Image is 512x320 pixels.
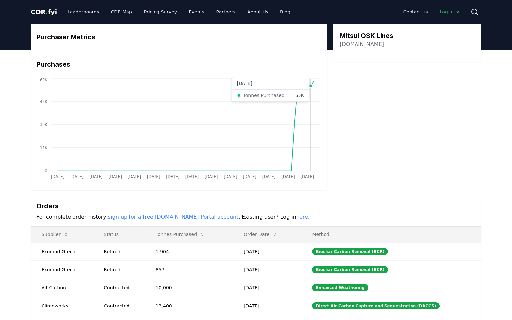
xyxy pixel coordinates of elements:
a: CDR.fyi [31,7,57,16]
a: Events [184,6,210,18]
span: Log in [440,9,460,15]
div: Biochar Carbon Removal (BCR) [312,248,388,255]
tspan: [DATE] [185,174,199,179]
nav: Main [398,6,466,18]
tspan: [DATE] [109,174,122,179]
button: Order Date [239,228,283,241]
a: Log in [435,6,466,18]
nav: Main [62,6,296,18]
td: [DATE] [233,242,301,260]
button: Supplier [36,228,74,241]
tspan: [DATE] [147,174,160,179]
td: Exomad Green [31,242,93,260]
tspan: [DATE] [262,174,276,179]
tspan: [DATE] [243,174,257,179]
tspan: [DATE] [281,174,295,179]
td: [DATE] [233,279,301,297]
td: Exomad Green [31,260,93,279]
a: Leaderboards [62,6,104,18]
a: About Us [242,6,273,18]
div: Retired [104,248,140,255]
tspan: 30K [40,122,48,127]
td: [DATE] [233,297,301,315]
a: sign up for a free [DOMAIN_NAME] Portal account [108,214,239,220]
td: 857 [145,260,233,279]
tspan: [DATE] [128,174,141,179]
td: [DATE] [233,260,301,279]
h3: Orders [36,201,476,211]
button: Tonnes Purchased [151,228,210,241]
tspan: [DATE] [70,174,84,179]
td: 1,904 [145,242,233,260]
div: Enhanced Weathering [312,284,368,291]
a: Pricing Survey [139,6,182,18]
tspan: [DATE] [51,174,65,179]
td: Climeworks [31,297,93,315]
div: Biochar Carbon Removal (BCR) [312,266,388,273]
td: Alt Carbon [31,279,93,297]
td: 10,000 [145,279,233,297]
a: Blog [275,6,296,18]
p: Status [99,231,140,238]
h3: Purchases [36,59,322,69]
a: CDR Map [106,6,137,18]
tspan: 45K [40,99,48,104]
tspan: [DATE] [224,174,237,179]
tspan: 0 [45,169,47,173]
tspan: 60K [40,78,48,82]
tspan: 15K [40,146,48,150]
tspan: [DATE] [301,174,314,179]
tspan: [DATE] [89,174,103,179]
span: . [46,8,48,16]
td: 13,400 [145,297,233,315]
a: Contact us [398,6,433,18]
a: here [296,214,308,220]
a: [DOMAIN_NAME] [340,40,384,48]
span: CDR fyi [31,8,57,16]
tspan: [DATE] [166,174,180,179]
tspan: [DATE] [205,174,218,179]
p: Method [307,231,476,238]
div: Direct Air Carbon Capture and Sequestration (DACCS) [312,302,440,309]
h3: Purchaser Metrics [36,32,322,42]
div: Retired [104,266,140,273]
div: Contracted [104,303,140,309]
p: For complete order history, . Existing user? Log in . [36,213,476,221]
a: Partners [211,6,241,18]
h3: Mitsui OSK Lines [340,31,393,40]
div: Contracted [104,284,140,291]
